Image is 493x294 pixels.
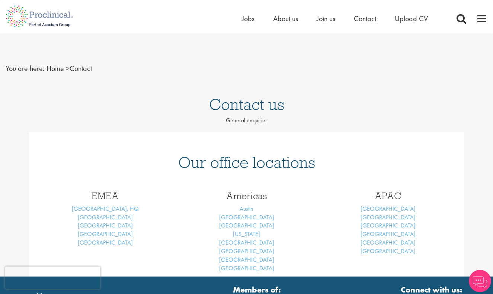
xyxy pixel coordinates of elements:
a: Jobs [242,14,254,23]
a: [GEOGRAPHIC_DATA], HQ [72,205,139,213]
a: [GEOGRAPHIC_DATA] [219,213,274,221]
a: [GEOGRAPHIC_DATA] [78,239,133,246]
a: [GEOGRAPHIC_DATA] [361,213,416,221]
a: breadcrumb link to Home [47,64,64,73]
a: [GEOGRAPHIC_DATA] [361,239,416,246]
a: [GEOGRAPHIC_DATA] [219,264,274,272]
a: [GEOGRAPHIC_DATA] [78,222,133,229]
iframe: reCAPTCHA [5,266,100,289]
h1: Our office locations [40,154,453,171]
a: [GEOGRAPHIC_DATA] [361,205,416,213]
a: [GEOGRAPHIC_DATA] [219,222,274,229]
h3: Americas [182,191,312,201]
span: You are here: [6,64,45,73]
a: [GEOGRAPHIC_DATA] [361,247,416,255]
a: Austin [240,205,253,213]
span: Contact [47,64,92,73]
a: [GEOGRAPHIC_DATA] [219,239,274,246]
a: [GEOGRAPHIC_DATA] [219,247,274,255]
span: > [66,64,70,73]
a: Contact [354,14,376,23]
a: Join us [317,14,335,23]
a: [GEOGRAPHIC_DATA] [78,213,133,221]
img: Chatbot [469,270,491,292]
a: [GEOGRAPHIC_DATA] [78,230,133,238]
a: About us [273,14,298,23]
a: [GEOGRAPHIC_DATA] [361,222,416,229]
a: Upload CV [395,14,428,23]
a: [GEOGRAPHIC_DATA] [219,256,274,264]
h3: EMEA [40,191,170,201]
a: [GEOGRAPHIC_DATA] [361,230,416,238]
a: [US_STATE] [233,230,260,238]
h3: APAC [323,191,453,201]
